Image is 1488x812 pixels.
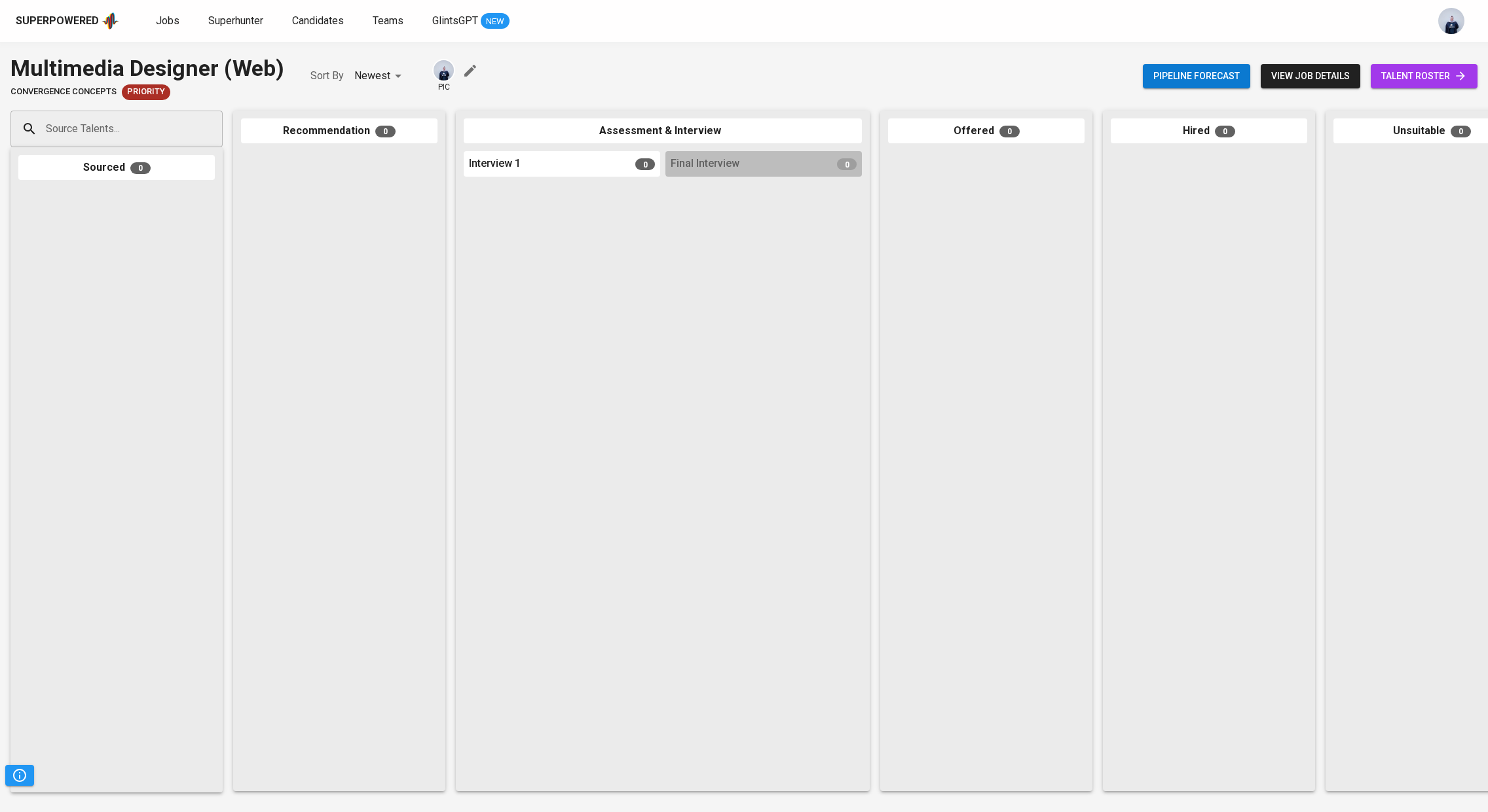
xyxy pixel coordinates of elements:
p: Sort By [310,68,344,84]
span: 0 [837,158,857,170]
a: Candidates [292,13,346,29]
span: NEW [481,15,510,28]
span: view job details [1271,68,1350,84]
p: Newest [354,68,390,84]
span: Priority [122,86,170,98]
span: 0 [635,158,655,170]
img: app logo [102,11,119,31]
span: 0 [999,126,1020,137]
span: Candidates [292,14,344,27]
a: Superpoweredapp logo [16,11,119,31]
div: New Job received from Demand Team [122,84,170,100]
img: annisa@glints.com [434,60,454,80]
span: Superhunter [208,14,263,27]
div: Recommendation [241,118,437,144]
span: 0 [130,162,151,174]
span: 0 [1451,126,1471,137]
div: Sourced [18,155,215,181]
span: Interview 1 [469,156,521,171]
a: talent roster [1371,64,1478,88]
span: talent roster [1381,68,1467,84]
div: Superpowered [16,14,99,29]
a: Superhunter [208,13,266,29]
a: Teams [373,13,406,29]
span: 0 [375,126,396,137]
button: Open [215,128,218,130]
div: Assessment & Interview [464,118,862,144]
span: Jobs [156,14,179,27]
div: Hired [1111,118,1307,144]
span: 0 [1215,126,1235,137]
div: pic [432,59,455,93]
div: Multimedia Designer (Web) [10,52,284,84]
a: Jobs [156,13,182,29]
a: GlintsGPT NEW [432,13,510,29]
img: annisa@glints.com [1438,8,1464,34]
div: Offered [888,118,1085,144]
span: Convergence Concepts [10,86,117,98]
button: Pipeline forecast [1143,64,1250,88]
button: Pipeline Triggers [5,765,34,786]
button: view job details [1261,64,1360,88]
span: Final Interview [671,156,739,171]
span: GlintsGPT [432,14,478,27]
span: Pipeline forecast [1153,68,1240,84]
div: Newest [354,64,406,88]
span: Teams [373,14,403,27]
